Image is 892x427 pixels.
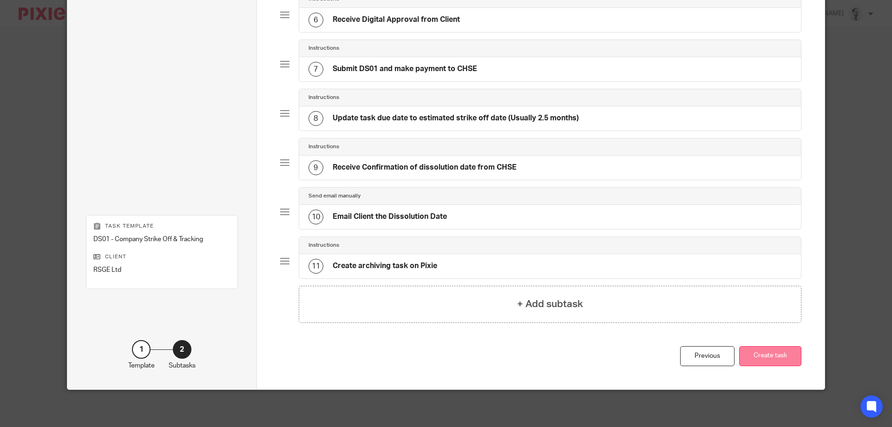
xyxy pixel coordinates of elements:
[308,160,323,175] div: 9
[680,346,735,366] div: Previous
[308,143,339,151] h4: Instructions
[93,223,230,230] p: Task template
[517,297,583,311] h4: + Add subtask
[308,45,339,52] h4: Instructions
[333,64,477,74] h4: Submit DS01 and make payment to CHSE
[308,242,339,249] h4: Instructions
[169,361,196,370] p: Subtasks
[333,163,517,172] h4: Receive Confirmation of dissolution date from CHSE
[173,340,191,359] div: 2
[93,265,230,275] p: RSGE Ltd
[308,94,339,101] h4: Instructions
[132,340,151,359] div: 1
[308,111,323,126] div: 8
[308,13,323,27] div: 6
[93,253,230,261] p: Client
[333,261,437,271] h4: Create archiving task on Pixie
[128,361,155,370] p: Template
[739,346,801,366] button: Create task
[333,113,579,123] h4: Update task due date to estimated strike off date (Usually 2.5 months)
[308,62,323,77] div: 7
[308,210,323,224] div: 10
[308,192,361,200] h4: Send email manually
[333,15,460,25] h4: Receive Digital Approval from Client
[333,212,447,222] h4: Email Client the Dissolution Date
[308,259,323,274] div: 11
[93,235,230,244] p: DS01 - Company Strike Off & Tracking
